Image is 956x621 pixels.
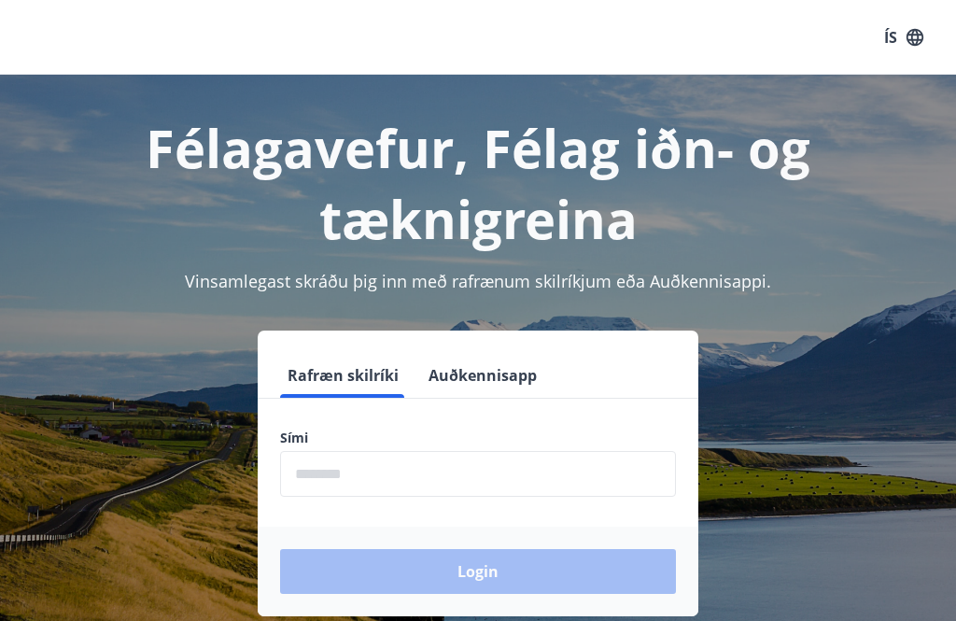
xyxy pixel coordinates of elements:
[280,429,676,447] label: Sími
[421,353,544,398] button: Auðkennisapp
[185,270,771,292] span: Vinsamlegast skráðu þig inn með rafrænum skilríkjum eða Auðkennisappi.
[874,21,934,54] button: ÍS
[22,112,934,254] h1: Félagavefur, Félag iðn- og tæknigreina
[280,353,406,398] button: Rafræn skilríki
